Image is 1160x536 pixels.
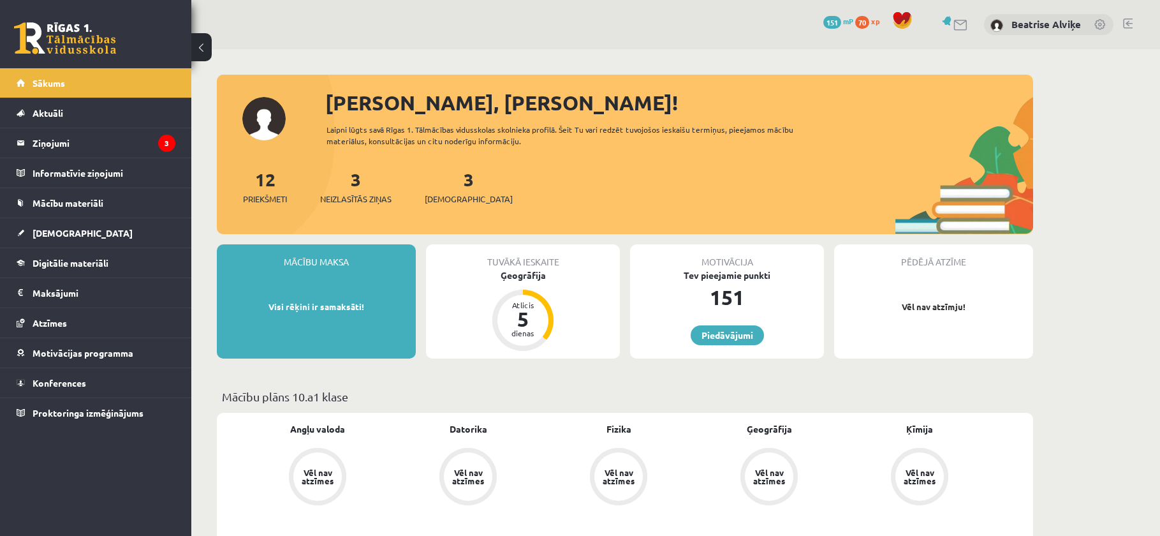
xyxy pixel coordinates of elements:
div: Pēdējā atzīme [834,244,1033,269]
p: Visi rēķini ir samaksāti! [223,301,409,313]
a: Piedāvājumi [691,325,764,345]
a: [DEMOGRAPHIC_DATA] [17,218,175,248]
a: Digitālie materiāli [17,248,175,278]
div: Ģeogrāfija [426,269,620,282]
div: Vēl nav atzīmes [902,468,937,485]
a: Atzīmes [17,308,175,338]
a: Vēl nav atzīmes [393,448,543,508]
a: Vēl nav atzīmes [543,448,694,508]
a: Ģeogrāfija [747,422,792,436]
a: Angļu valoda [290,422,345,436]
a: Rīgas 1. Tālmācības vidusskola [14,22,116,54]
span: Aktuāli [33,107,63,119]
p: Vēl nav atzīmju! [841,301,1027,313]
span: Priekšmeti [243,193,287,205]
i: 3 [158,135,175,152]
a: Fizika [606,422,631,436]
div: Motivācija [630,244,824,269]
span: mP [843,16,853,26]
a: 3[DEMOGRAPHIC_DATA] [425,168,513,205]
span: Sākums [33,77,65,89]
img: Beatrise Alviķe [990,19,1003,32]
div: Vēl nav atzīmes [300,468,335,485]
a: Vēl nav atzīmes [844,448,995,508]
a: Maksājumi [17,278,175,308]
a: Datorika [450,422,487,436]
legend: Informatīvie ziņojumi [33,158,175,188]
p: Mācību plāns 10.a1 klase [222,388,1028,405]
div: Vēl nav atzīmes [450,468,486,485]
a: Ziņojumi3 [17,128,175,158]
div: [PERSON_NAME], [PERSON_NAME]! [325,87,1033,118]
div: Vēl nav atzīmes [751,468,787,485]
a: 70 xp [855,16,886,26]
div: Tuvākā ieskaite [426,244,620,269]
span: xp [871,16,879,26]
a: Informatīvie ziņojumi [17,158,175,188]
div: 151 [630,282,824,313]
span: 151 [823,16,841,29]
a: Beatrise Alviķe [1011,18,1081,31]
span: Neizlasītās ziņas [320,193,392,205]
legend: Ziņojumi [33,128,175,158]
span: 70 [855,16,869,29]
a: Vēl nav atzīmes [242,448,393,508]
a: 3Neizlasītās ziņas [320,168,392,205]
span: Proktoringa izmēģinājums [33,407,143,419]
span: Atzīmes [33,317,67,329]
span: Digitālie materiāli [33,257,108,269]
a: Proktoringa izmēģinājums [17,398,175,428]
span: [DEMOGRAPHIC_DATA] [425,193,513,205]
span: Konferences [33,377,86,389]
div: Mācību maksa [217,244,416,269]
a: Konferences [17,368,175,398]
div: Laipni lūgts savā Rīgas 1. Tālmācības vidusskolas skolnieka profilā. Šeit Tu vari redzēt tuvojošo... [327,124,816,147]
div: Vēl nav atzīmes [601,468,636,485]
a: Motivācijas programma [17,338,175,368]
span: [DEMOGRAPHIC_DATA] [33,227,133,239]
a: 151 mP [823,16,853,26]
a: Ķīmija [906,422,933,436]
span: Motivācijas programma [33,347,133,359]
a: Mācību materiāli [17,188,175,218]
a: Sākums [17,68,175,98]
a: Aktuāli [17,98,175,128]
a: Vēl nav atzīmes [694,448,844,508]
div: Tev pieejamie punkti [630,269,824,282]
a: Ģeogrāfija Atlicis 5 dienas [426,269,620,353]
legend: Maksājumi [33,278,175,308]
a: 12Priekšmeti [243,168,287,205]
div: dienas [504,329,542,337]
div: 5 [504,309,542,329]
span: Mācību materiāli [33,197,103,209]
div: Atlicis [504,301,542,309]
